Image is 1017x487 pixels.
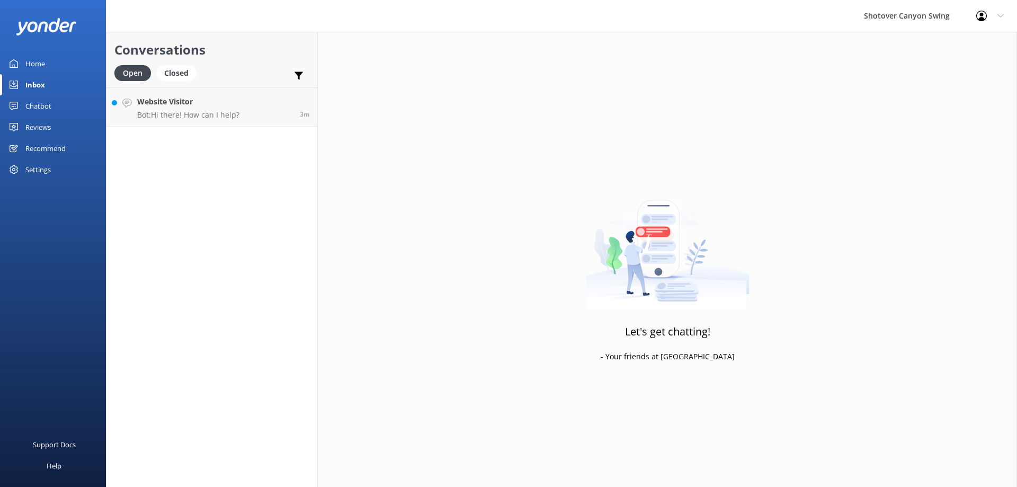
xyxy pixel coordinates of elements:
div: Closed [156,65,197,81]
img: yonder-white-logo.png [16,18,77,36]
div: Help [47,455,61,476]
p: Bot: Hi there! How can I help? [137,110,239,120]
div: Chatbot [25,95,51,117]
div: Support Docs [33,434,76,455]
a: Website VisitorBot:Hi there! How can I help?3m [106,87,317,127]
h2: Conversations [114,40,309,60]
img: artwork of a man stealing a conversation from at giant smartphone [586,178,750,310]
div: Recommend [25,138,66,159]
h4: Website Visitor [137,96,239,108]
div: Inbox [25,74,45,95]
span: Aug 23 2025 09:34am (UTC +12:00) Pacific/Auckland [300,110,309,119]
a: Open [114,67,156,78]
div: Settings [25,159,51,180]
div: Home [25,53,45,74]
p: - Your friends at [GEOGRAPHIC_DATA] [601,351,735,362]
h3: Let's get chatting! [625,323,710,340]
a: Closed [156,67,202,78]
div: Reviews [25,117,51,138]
div: Open [114,65,151,81]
